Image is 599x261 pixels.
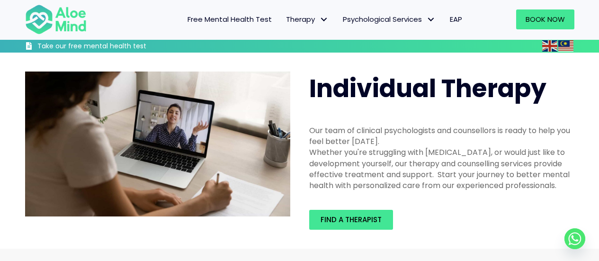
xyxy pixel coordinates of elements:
[309,71,546,106] span: Individual Therapy
[309,125,574,147] div: Our team of clinical psychologists and counsellors is ready to help you feel better [DATE].
[343,14,436,24] span: Psychological Services
[558,40,573,52] img: ms
[317,13,331,27] span: Therapy: submenu
[558,40,574,51] a: Malay
[309,210,393,230] a: Find a therapist
[309,147,574,191] div: Whether you're struggling with [MEDICAL_DATA], or would just like to development yourself, our th...
[424,13,438,27] span: Psychological Services: submenu
[286,14,329,24] span: Therapy
[336,9,443,29] a: Psychological ServicesPsychological Services: submenu
[180,9,279,29] a: Free Mental Health Test
[37,42,197,51] h3: Take our free mental health test
[25,42,197,53] a: Take our free mental health test
[279,9,336,29] a: TherapyTherapy: submenu
[450,14,462,24] span: EAP
[542,40,558,51] a: English
[321,215,382,225] span: Find a therapist
[25,72,290,216] img: Therapy online individual
[188,14,272,24] span: Free Mental Health Test
[526,14,565,24] span: Book Now
[516,9,574,29] a: Book Now
[25,4,87,35] img: Aloe mind Logo
[99,9,469,29] nav: Menu
[443,9,469,29] a: EAP
[564,228,585,249] a: Whatsapp
[542,40,557,52] img: en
